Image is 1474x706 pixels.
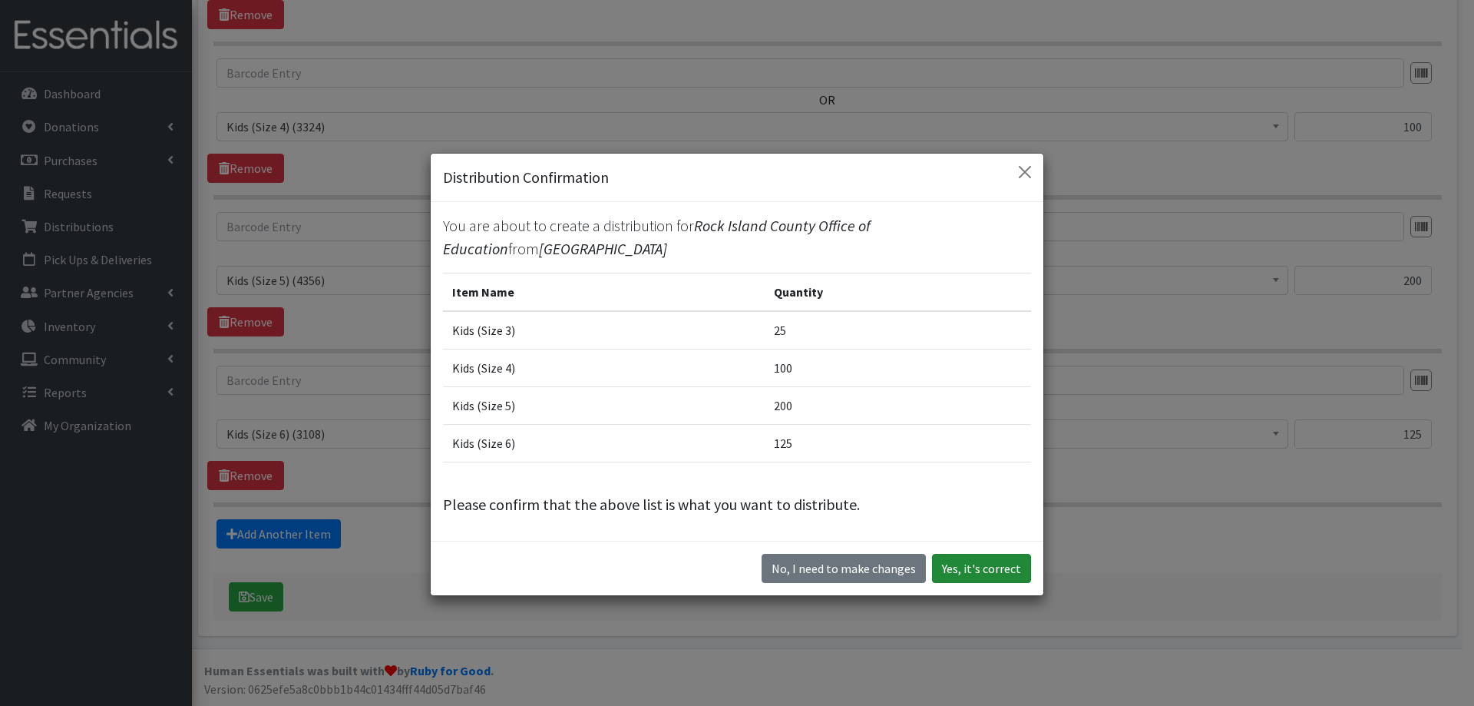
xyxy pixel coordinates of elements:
p: You are about to create a distribution for from [443,214,1031,260]
span: [GEOGRAPHIC_DATA] [539,239,667,258]
td: Kids (Size 6) [443,425,765,462]
th: Item Name [443,273,765,312]
button: Close [1013,160,1037,184]
td: 25 [765,311,1031,350]
td: Kids (Size 4) [443,350,765,387]
td: 100 [765,350,1031,387]
button: No I need to make changes [762,554,926,583]
h5: Distribution Confirmation [443,166,609,189]
td: 200 [765,387,1031,425]
td: 125 [765,425,1031,462]
td: Kids (Size 5) [443,387,765,425]
button: Yes, it's correct [932,554,1031,583]
p: Please confirm that the above list is what you want to distribute. [443,493,1031,516]
th: Quantity [765,273,1031,312]
td: Kids (Size 3) [443,311,765,350]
